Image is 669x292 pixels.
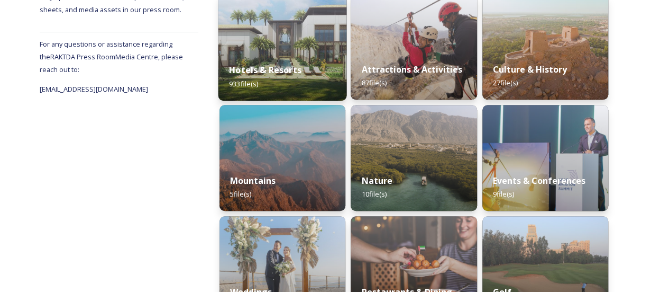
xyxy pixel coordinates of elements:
img: 43bc6a4b-b786-4d98-b8e1-b86026dad6a6.jpg [482,105,608,211]
span: 10 file(s) [361,189,386,199]
strong: Culture & History [493,64,567,75]
img: f4b44afd-84a5-42f8-a796-2dedbf2b50eb.jpg [219,105,345,211]
strong: Attractions & Activities [361,64,462,75]
span: 9 file(s) [493,189,514,199]
span: [EMAIL_ADDRESS][DOMAIN_NAME] [40,84,148,94]
strong: Nature [361,175,392,187]
img: f0db2a41-4a96-4f71-8a17-3ff40b09c344.jpg [351,105,476,211]
strong: Mountains [230,175,276,187]
span: For any questions or assistance regarding the RAKTDA Press Room Media Centre, please reach out to: [40,39,183,74]
span: 5 file(s) [230,189,251,199]
span: 27 file(s) [493,78,518,87]
span: 933 file(s) [229,78,258,88]
strong: Events & Conferences [493,175,585,187]
span: 87 file(s) [361,78,386,87]
strong: Hotels & Resorts [229,64,301,76]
